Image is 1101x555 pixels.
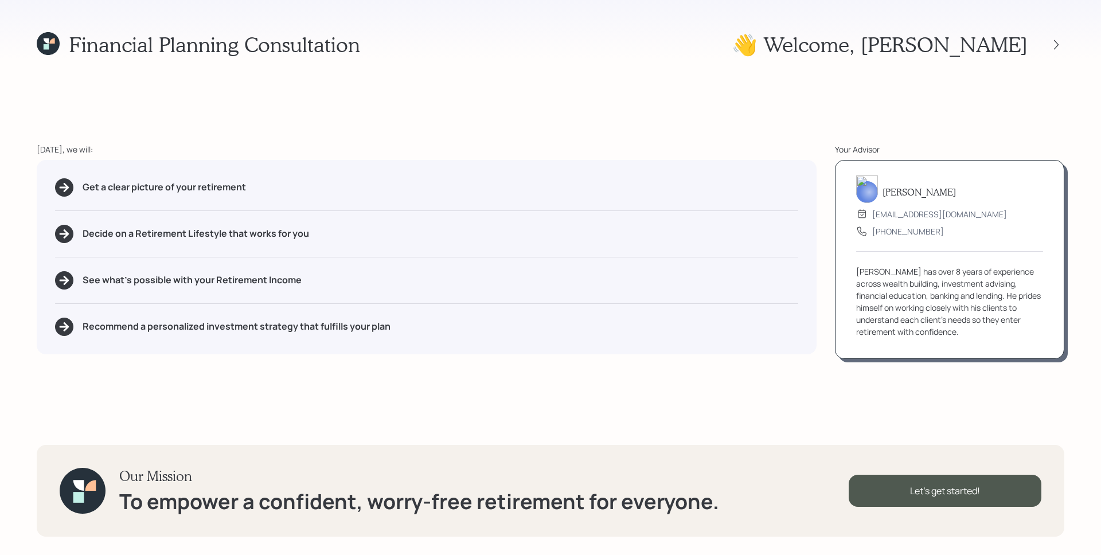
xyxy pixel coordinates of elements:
h1: 👋 Welcome , [PERSON_NAME] [732,32,1028,57]
h5: [PERSON_NAME] [883,186,956,197]
div: Your Advisor [835,143,1064,155]
div: [PHONE_NUMBER] [872,225,944,237]
h5: Recommend a personalized investment strategy that fulfills your plan [83,321,391,332]
h1: To empower a confident, worry-free retirement for everyone. [119,489,719,514]
div: Let's get started! [849,475,1041,507]
h3: Our Mission [119,468,719,484]
div: [PERSON_NAME] has over 8 years of experience across wealth building, investment advising, financi... [856,265,1043,338]
h1: Financial Planning Consultation [69,32,360,57]
div: [DATE], we will: [37,143,817,155]
div: [EMAIL_ADDRESS][DOMAIN_NAME] [872,208,1007,220]
h5: Get a clear picture of your retirement [83,182,246,193]
h5: Decide on a Retirement Lifestyle that works for you [83,228,309,239]
h5: See what's possible with your Retirement Income [83,275,302,286]
img: james-distasi-headshot.png [856,175,878,203]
